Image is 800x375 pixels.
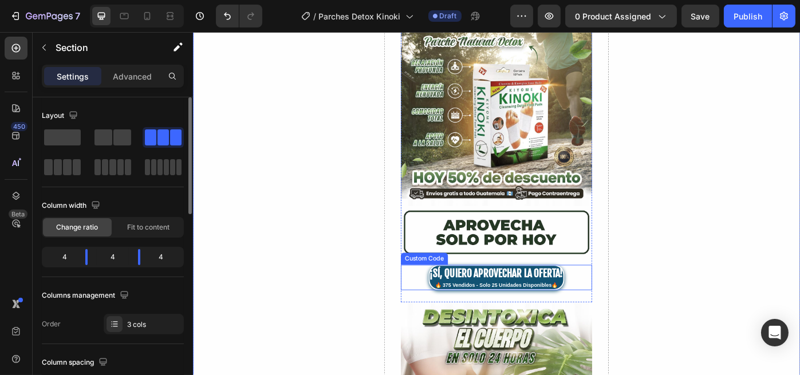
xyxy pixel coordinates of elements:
[42,198,103,214] div: Column width
[319,10,401,22] span: Parches Detox Kinoki
[42,108,80,124] div: Layout
[5,5,85,27] button: 7
[314,10,317,22] span: /
[724,5,772,27] button: Publish
[11,122,27,131] div: 450
[9,210,27,219] div: Beta
[193,32,800,375] iframe: Design area
[56,41,149,54] p: Section
[216,5,262,27] div: Undo/Redo
[565,5,677,27] button: 0 product assigned
[57,222,98,232] span: Change ratio
[113,70,152,82] p: Advanced
[575,10,651,22] span: 0 product assigned
[42,288,131,303] div: Columns management
[127,319,181,330] div: 3 cols
[97,249,129,265] div: 4
[57,70,89,82] p: Settings
[149,249,182,265] div: 4
[42,355,110,370] div: Column spacing
[268,265,419,282] div: ¡SÍ, QUIERO APROVECHAR LA OFERTA!
[691,11,710,21] span: Save
[734,10,762,22] div: Publish
[761,319,789,346] div: Open Intercom Messenger
[268,283,419,291] div: 🔥 375 Vendidos - Solo 25 Unidades Disponibles🔥
[681,5,719,27] button: Save
[75,9,80,23] p: 7
[44,249,76,265] div: 4
[235,197,452,256] img: gempages_586455606919955229-8c8e9c23-1955-45fb-97a4-0e8dd181ae38.webp
[127,222,170,232] span: Fit to content
[42,319,61,329] div: Order
[238,252,286,262] div: Custom Code
[440,11,457,21] span: Draft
